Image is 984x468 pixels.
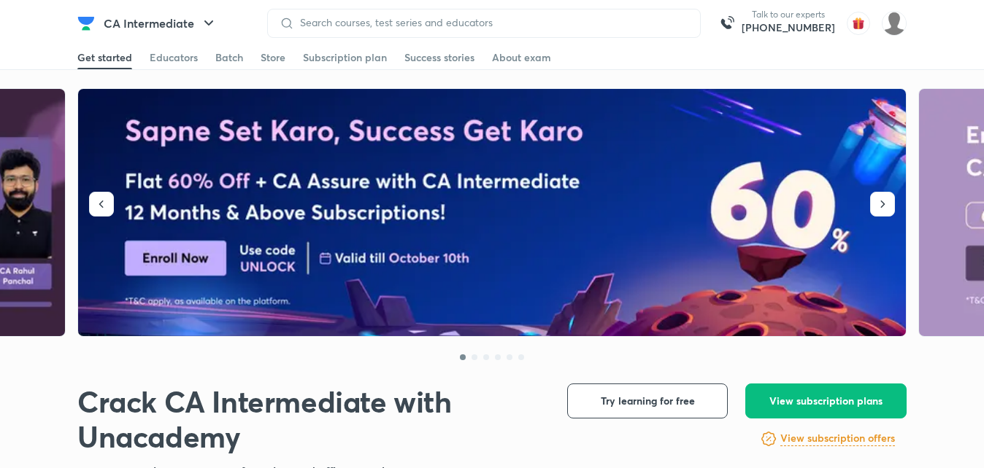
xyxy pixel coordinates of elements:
div: Success stories [404,50,474,65]
a: View subscription offers [780,430,895,448]
input: Search courses, test series and educators [294,17,688,28]
a: Subscription plan [303,46,387,69]
span: Try learning for free [601,394,695,408]
div: Educators [150,50,198,65]
span: View subscription plans [769,394,883,408]
button: View subscription plans [745,383,907,418]
a: Educators [150,46,198,69]
img: avatar [847,12,870,35]
div: Batch [215,50,243,65]
a: [PHONE_NUMBER] [742,20,835,35]
h1: Crack CA Intermediate with Unacademy [77,383,544,454]
a: Get started [77,46,132,69]
a: About exam [492,46,551,69]
div: Get started [77,50,132,65]
h6: View subscription offers [780,431,895,446]
a: Store [261,46,285,69]
p: Talk to our experts [742,9,835,20]
a: Batch [215,46,243,69]
button: Try learning for free [567,383,728,418]
div: Store [261,50,285,65]
div: About exam [492,50,551,65]
img: Shikha kumari [882,11,907,36]
img: Company Logo [77,15,95,32]
div: Subscription plan [303,50,387,65]
img: call-us [712,9,742,38]
a: Success stories [404,46,474,69]
button: CA Intermediate [95,9,226,38]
